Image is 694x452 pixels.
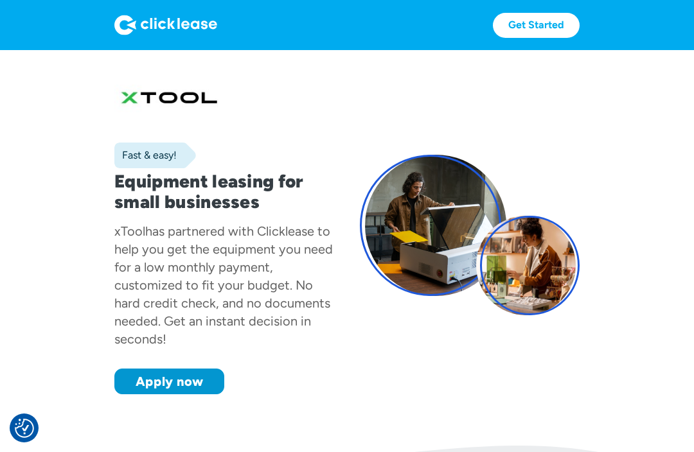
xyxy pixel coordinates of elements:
div: Fast & easy! [114,149,177,162]
button: Consent Preferences [15,419,34,438]
img: Logo [114,15,217,35]
a: Get Started [493,13,580,38]
div: has partnered with Clicklease to help you get the equipment you need for a low monthly payment, c... [114,223,333,347]
a: Apply now [114,369,224,394]
img: Revisit consent button [15,419,34,438]
div: xTool [114,223,145,239]
h1: Equipment leasing for small businesses [114,171,334,212]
